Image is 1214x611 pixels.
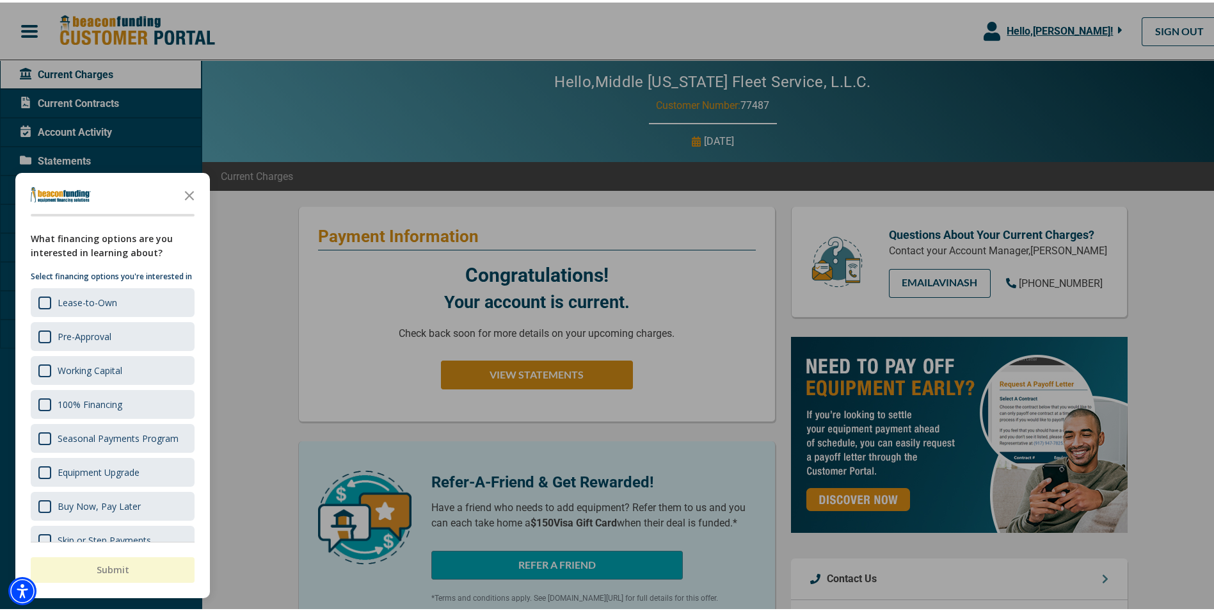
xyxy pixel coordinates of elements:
p: Select financing options you're interested in [31,268,195,281]
div: 100% Financing [31,387,195,416]
div: Working Capital [58,362,122,374]
div: Working Capital [31,354,195,382]
div: Buy Now, Pay Later [31,489,195,518]
div: Lease-to-Own [58,294,117,306]
div: Equipment Upgrade [31,455,195,484]
div: What financing options are you interested in learning about? [31,229,195,257]
button: Close the survey [177,179,202,205]
div: Pre-Approval [31,320,195,348]
div: Buy Now, Pay Later [58,498,141,510]
div: Survey [15,170,210,596]
button: Submit [31,555,195,580]
div: Equipment Upgrade [58,464,140,476]
div: Accessibility Menu [8,574,36,603]
div: Seasonal Payments Program [58,430,179,442]
div: 100% Financing [58,396,122,408]
div: Lease-to-Own [31,286,195,314]
div: Pre-Approval [58,328,111,340]
img: Company logo [31,184,91,200]
div: Skip or Step Payments [58,532,151,544]
div: Skip or Step Payments [31,523,195,552]
div: Seasonal Payments Program [31,421,195,450]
